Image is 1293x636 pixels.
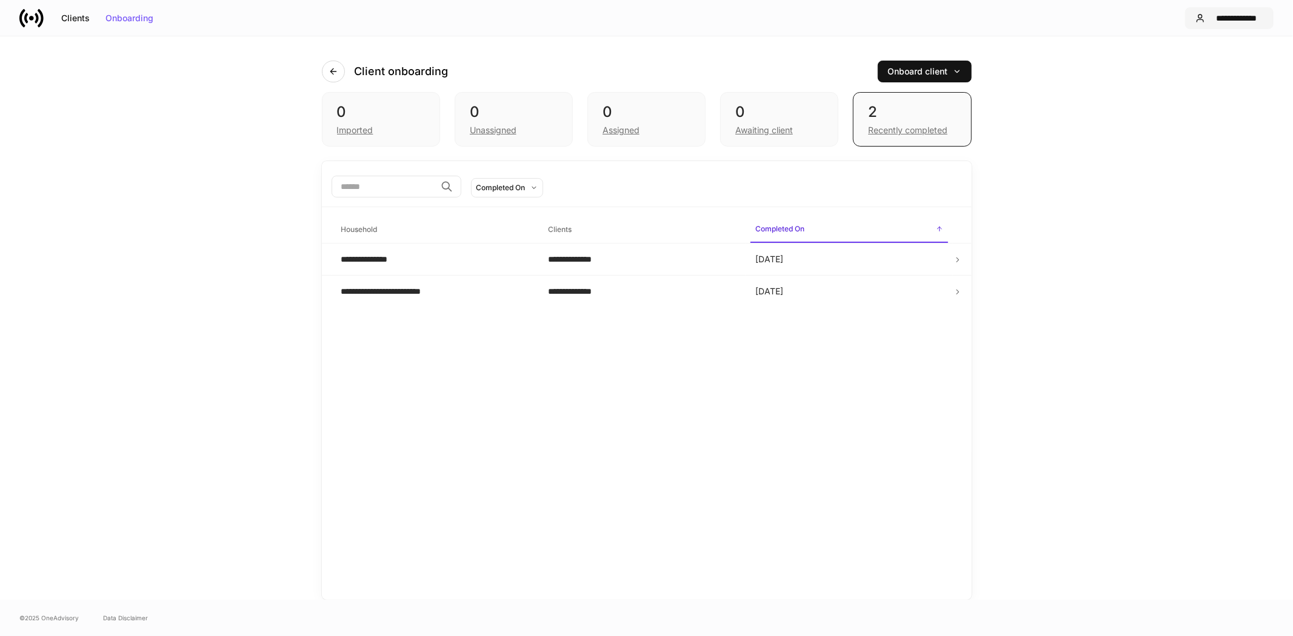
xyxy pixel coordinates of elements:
div: 2 [868,102,956,122]
div: Recently completed [868,124,947,136]
div: Onboard client [888,67,961,76]
button: Onboard client [878,61,972,82]
div: Onboarding [105,14,153,22]
div: 2Recently completed [853,92,971,147]
button: Clients [53,8,98,28]
div: 0Imported [322,92,440,147]
div: 0Unassigned [455,92,573,147]
h4: Client onboarding [355,64,449,79]
div: Completed On [476,182,526,193]
h6: Completed On [755,223,804,234]
div: Unassigned [470,124,516,136]
h6: Clients [548,224,572,235]
span: © 2025 OneAdvisory [19,613,79,623]
span: Clients [543,217,741,242]
span: Completed On [750,217,948,243]
span: Household [336,217,534,242]
button: Onboarding [98,8,161,28]
div: 0 [735,102,823,122]
div: 0 [470,102,558,122]
div: Clients [61,14,90,22]
div: Imported [337,124,373,136]
div: Assigned [603,124,640,136]
div: 0Assigned [587,92,706,147]
div: 0 [603,102,690,122]
td: [DATE] [746,243,953,276]
td: [DATE] [746,276,953,308]
div: 0 [337,102,425,122]
h6: Household [341,224,378,235]
div: Awaiting client [735,124,793,136]
button: Completed On [471,178,543,197]
a: Data Disclaimer [103,613,148,623]
div: 0Awaiting client [720,92,838,147]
